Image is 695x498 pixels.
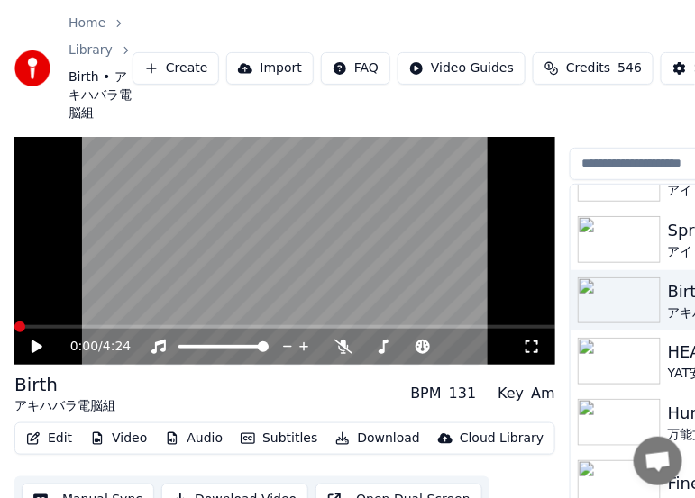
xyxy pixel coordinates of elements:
[233,426,325,451] button: Subtitles
[531,383,555,404] div: Am
[226,52,313,85] button: Import
[70,338,114,356] div: /
[69,14,133,122] nav: breadcrumb
[14,397,115,415] div: アキハバラ電脳組
[328,426,427,451] button: Download
[321,52,390,85] button: FAQ
[618,59,643,77] span: 546
[14,50,50,86] img: youka
[133,52,220,85] button: Create
[19,426,79,451] button: Edit
[69,41,113,59] a: Library
[460,430,544,448] div: Cloud Library
[83,426,154,451] button: Video
[498,383,524,404] div: Key
[103,338,131,356] span: 4:24
[69,68,133,122] span: Birth • アキハバラ電脳組
[158,426,230,451] button: Audio
[14,372,115,397] div: Birth
[398,52,526,85] button: Video Guides
[533,52,654,85] button: Credits546
[566,59,610,77] span: Credits
[634,437,682,485] div: チャットを開く
[70,338,98,356] span: 0:00
[410,383,441,404] div: BPM
[449,383,477,404] div: 131
[69,14,105,32] a: Home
